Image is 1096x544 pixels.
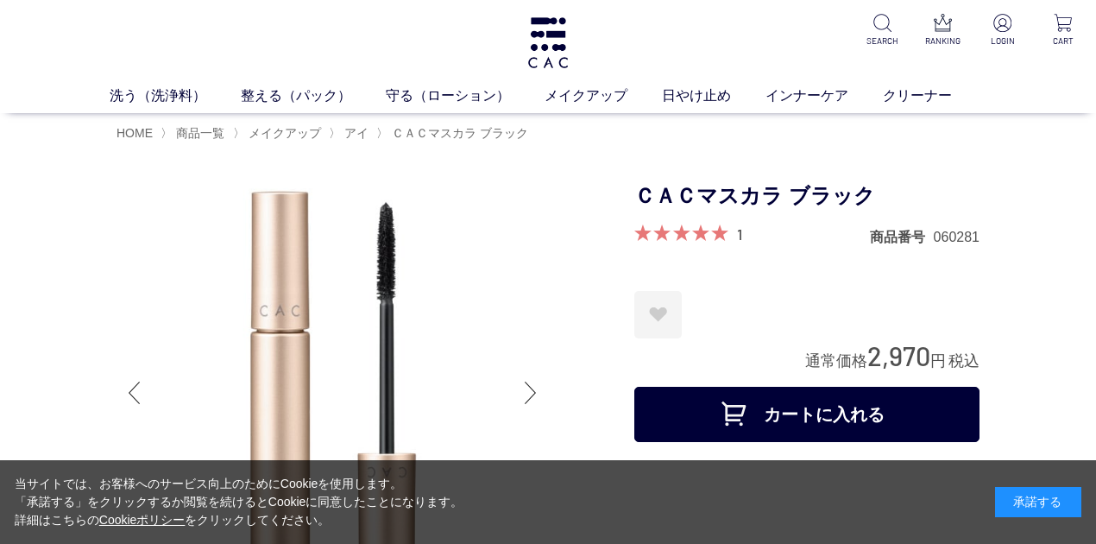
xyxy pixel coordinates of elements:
[995,487,1081,517] div: 承諾する
[386,85,545,106] a: 守る（ローション）
[923,14,962,47] a: RANKING
[984,14,1023,47] a: LOGIN
[392,126,528,140] span: ＣＡＣマスカラ ブラック
[634,177,979,216] h1: ＣＡＣマスカラ ブラック
[805,352,867,370] span: 通常価格
[1043,35,1082,47] p: CART
[176,126,224,140] span: 商品一覧
[934,228,979,246] dd: 060281
[344,126,368,140] span: アイ
[662,85,765,106] a: 日やけ止め
[241,85,386,106] a: 整える（パック）
[863,14,902,47] a: SEARCH
[117,126,153,140] a: HOME
[948,352,979,370] span: 税込
[388,126,528,140] a: ＣＡＣマスカラ ブラック
[341,126,368,140] a: アイ
[984,35,1023,47] p: LOGIN
[376,125,532,142] li: 〉
[765,85,883,106] a: インナーケア
[245,126,321,140] a: メイクアップ
[99,513,186,527] a: Cookieポリシー
[634,291,682,338] a: お気に入りに登録する
[930,352,946,370] span: 円
[545,85,662,106] a: メイクアップ
[863,35,902,47] p: SEARCH
[513,358,548,427] div: Next slide
[117,358,151,427] div: Previous slide
[249,126,321,140] span: メイクアップ
[634,387,979,442] button: カートに入れる
[329,125,373,142] li: 〉
[1043,14,1082,47] a: CART
[15,475,463,529] div: 当サイトでは、お客様へのサービス向上のためにCookieを使用します。 「承諾する」をクリックするか閲覧を続けるとCookieに同意したことになります。 詳細はこちらの をクリックしてください。
[737,225,742,244] a: 1
[110,85,241,106] a: 洗う（洗浄料）
[173,126,224,140] a: 商品一覧
[867,339,930,371] span: 2,970
[233,125,325,142] li: 〉
[161,125,229,142] li: 〉
[923,35,962,47] p: RANKING
[870,228,934,246] dt: 商品番号
[883,85,986,106] a: クリーナー
[526,17,570,68] img: logo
